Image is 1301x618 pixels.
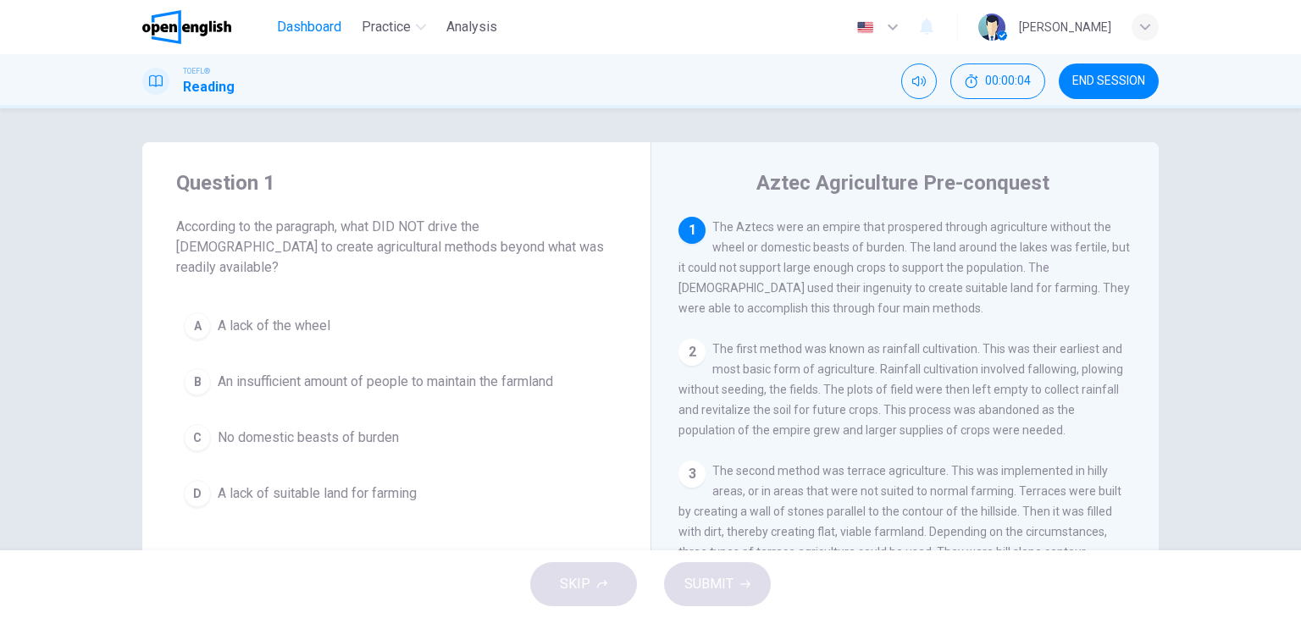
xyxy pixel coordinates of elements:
span: The second method was terrace agriculture. This was implemented in hilly areas, or in areas that ... [678,464,1121,599]
span: TOEFL® [183,65,210,77]
span: A lack of suitable land for farming [218,483,417,504]
button: 00:00:04 [950,63,1045,99]
button: CNo domestic beasts of burden [176,417,617,459]
div: A [184,312,211,339]
img: Profile picture [978,14,1005,41]
h4: Question 1 [176,169,617,196]
span: 00:00:04 [985,74,1031,88]
span: A lack of the wheel [218,316,330,336]
span: END SESSION [1072,74,1145,88]
span: The Aztecs were an empire that prospered through agriculture without the wheel or domestic beasts... [678,220,1130,315]
h1: Reading [183,77,235,97]
span: No domestic beasts of burden [218,428,399,448]
a: OpenEnglish logo [142,10,270,44]
div: 1 [678,217,706,244]
span: Practice [362,17,411,37]
button: Dashboard [270,12,348,42]
div: C [184,424,211,451]
div: 2 [678,339,706,366]
div: 3 [678,461,706,488]
button: DA lack of suitable land for farming [176,472,617,515]
div: [PERSON_NAME] [1019,17,1111,37]
div: Mute [901,63,937,99]
span: An insufficient amount of people to maintain the farmland [218,372,553,392]
button: AA lack of the wheel [176,305,617,347]
div: Hide [950,63,1045,99]
button: Analysis [440,12,504,42]
button: Practice [355,12,433,42]
div: B [184,368,211,395]
img: en [855,21,876,34]
img: OpenEnglish logo [142,10,231,44]
span: According to the paragraph, what DID NOT drive the [DEMOGRAPHIC_DATA] to create agricultural meth... [176,217,617,278]
span: Dashboard [277,17,341,37]
button: BAn insufficient amount of people to maintain the farmland [176,361,617,403]
span: Analysis [446,17,497,37]
h4: Aztec Agriculture Pre-conquest [756,169,1049,196]
span: The first method was known as rainfall cultivation. This was their earliest and most basic form o... [678,342,1123,437]
button: END SESSION [1059,63,1159,99]
div: D [184,480,211,507]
